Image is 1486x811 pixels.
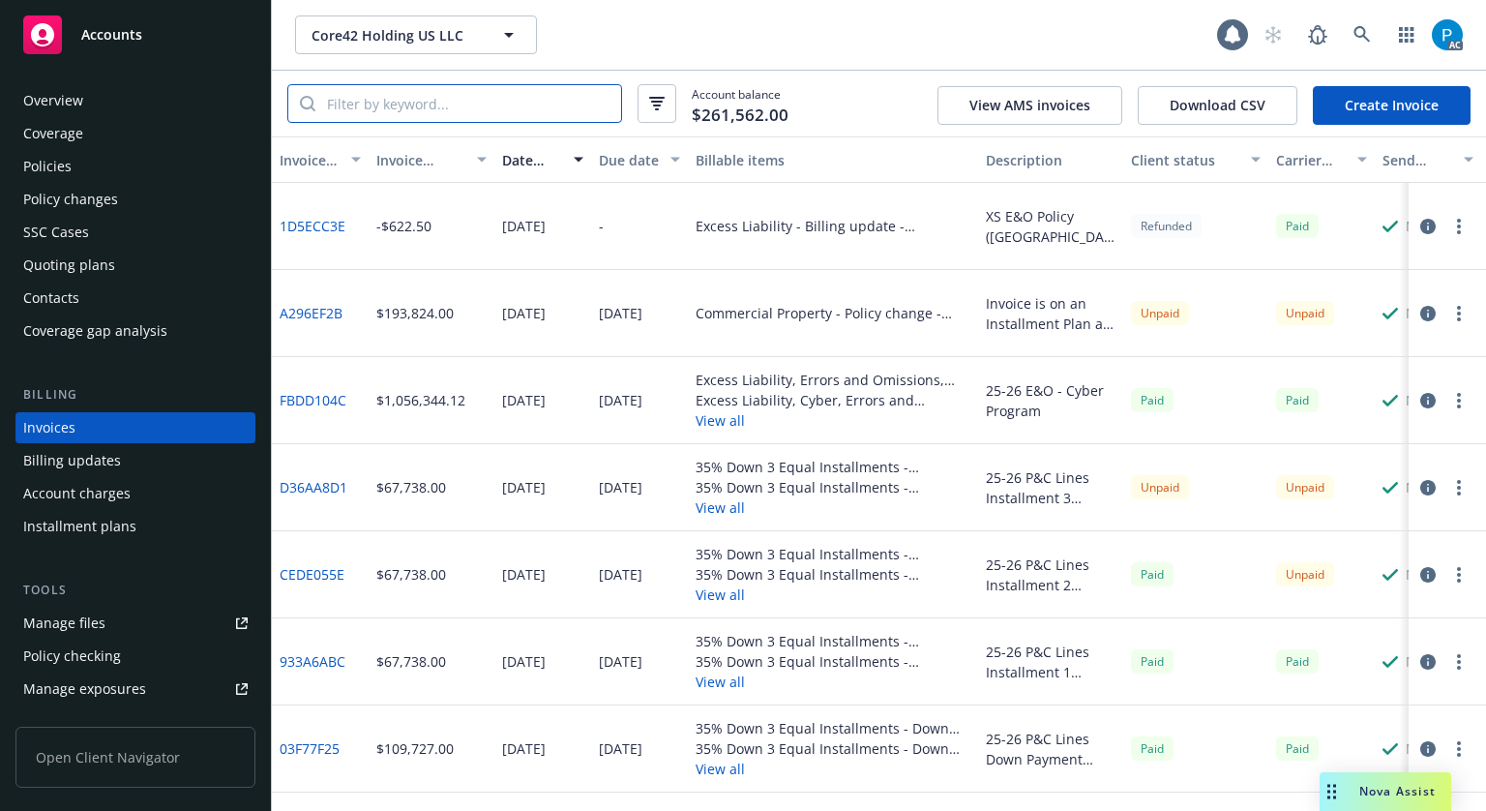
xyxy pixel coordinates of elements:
[696,410,970,431] button: View all
[280,651,345,672] a: 933A6ABC
[15,315,255,346] a: Coverage gap analysis
[696,216,970,236] div: Excess Liability - Billing update - 01MRCT0000428-00
[23,250,115,281] div: Quoting plans
[591,136,688,183] button: Due date
[15,385,255,405] div: Billing
[1268,136,1375,183] button: Carrier status
[280,390,346,410] a: FBDD104C
[23,283,79,314] div: Contacts
[1276,214,1319,238] div: Paid
[1131,562,1174,586] div: Paid
[376,477,446,497] div: $67,738.00
[15,184,255,215] a: Policy changes
[688,136,978,183] button: Billable items
[280,477,347,497] a: D36AA8D1
[599,738,642,759] div: [DATE]
[502,564,546,585] div: [DATE]
[81,27,142,43] span: Accounts
[1359,783,1436,799] span: Nova Assist
[599,564,642,585] div: [DATE]
[280,216,345,236] a: 1D5ECC3E
[1387,15,1426,54] a: Switch app
[15,283,255,314] a: Contacts
[978,136,1123,183] button: Description
[376,390,465,410] div: $1,056,344.12
[280,303,342,323] a: A296EF2B
[23,706,150,737] div: Manage certificates
[937,86,1122,125] button: View AMS invoices
[312,25,479,45] span: Core42 Holding US LLC
[986,206,1115,247] div: XS E&O Policy ([GEOGRAPHIC_DATA]) Invoice Updated
[376,738,454,759] div: $109,727.00
[15,217,255,248] a: SSC Cases
[315,85,621,122] input: Filter by keyword...
[696,390,970,410] div: Excess Liability, Cyber, Errors and Omissions - XS E&O - Cyber $5M xs $10M (Axis) - P-001-0016487...
[696,651,970,672] div: 35% Down 3 Equal Installments - Installment 1
[1254,15,1293,54] a: Start snowing
[15,674,255,705] a: Manage exposures
[23,445,121,476] div: Billing updates
[376,303,454,323] div: $193,824.00
[1343,15,1382,54] a: Search
[494,136,591,183] button: Date issued
[15,478,255,509] a: Account charges
[23,118,83,149] div: Coverage
[23,315,167,346] div: Coverage gap analysis
[599,216,604,236] div: -
[23,641,121,672] div: Policy checking
[696,672,970,692] button: View all
[15,641,255,672] a: Policy checking
[696,718,970,738] div: 35% Down 3 Equal Installments - Down payment
[369,136,494,183] button: Invoice amount
[23,674,146,705] div: Manage exposures
[23,608,105,639] div: Manage files
[696,585,970,605] button: View all
[1276,388,1319,412] span: Paid
[1131,649,1174,674] div: Paid
[1131,301,1189,325] div: Unpaid
[502,651,546,672] div: [DATE]
[1276,649,1319,674] div: Paid
[15,727,255,788] span: Open Client Navigator
[986,293,1115,334] div: Invoice is on an Installment Plan as Follows: Installment 1 - $109,834 Due Upon Receipt of this I...
[1375,136,1481,183] button: Send result
[1138,86,1297,125] button: Download CSV
[1131,150,1239,170] div: Client status
[696,457,970,477] div: 35% Down 3 Equal Installments - Installment 3
[15,706,255,737] a: Manage certificates
[502,477,546,497] div: [DATE]
[15,511,255,542] a: Installment plans
[295,15,537,54] button: Core42 Holding US LLC
[1276,150,1346,170] div: Carrier status
[1131,388,1174,412] div: Paid
[696,303,970,323] div: Commercial Property - Policy change - 57UFJBP7GVY
[300,96,315,111] svg: Search
[1382,150,1452,170] div: Send result
[696,759,970,779] button: View all
[1298,15,1337,54] a: Report a Bug
[23,412,75,443] div: Invoices
[1276,736,1319,761] div: Paid
[502,303,546,323] div: [DATE]
[502,390,546,410] div: [DATE]
[1313,86,1471,125] a: Create Invoice
[599,651,642,672] div: [DATE]
[599,477,642,497] div: [DATE]
[23,511,136,542] div: Installment plans
[376,651,446,672] div: $67,738.00
[23,151,72,182] div: Policies
[15,250,255,281] a: Quoting plans
[502,216,546,236] div: [DATE]
[986,642,1115,682] div: 25-26 P&C Lines Installment 1 Invoice
[696,564,970,585] div: 35% Down 3 Equal Installments - Installment 2
[376,564,446,585] div: $67,738.00
[599,390,642,410] div: [DATE]
[696,497,970,518] button: View all
[1131,214,1202,238] div: Refunded
[1276,475,1334,499] div: Unpaid
[280,150,340,170] div: Invoice ID
[15,85,255,116] a: Overview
